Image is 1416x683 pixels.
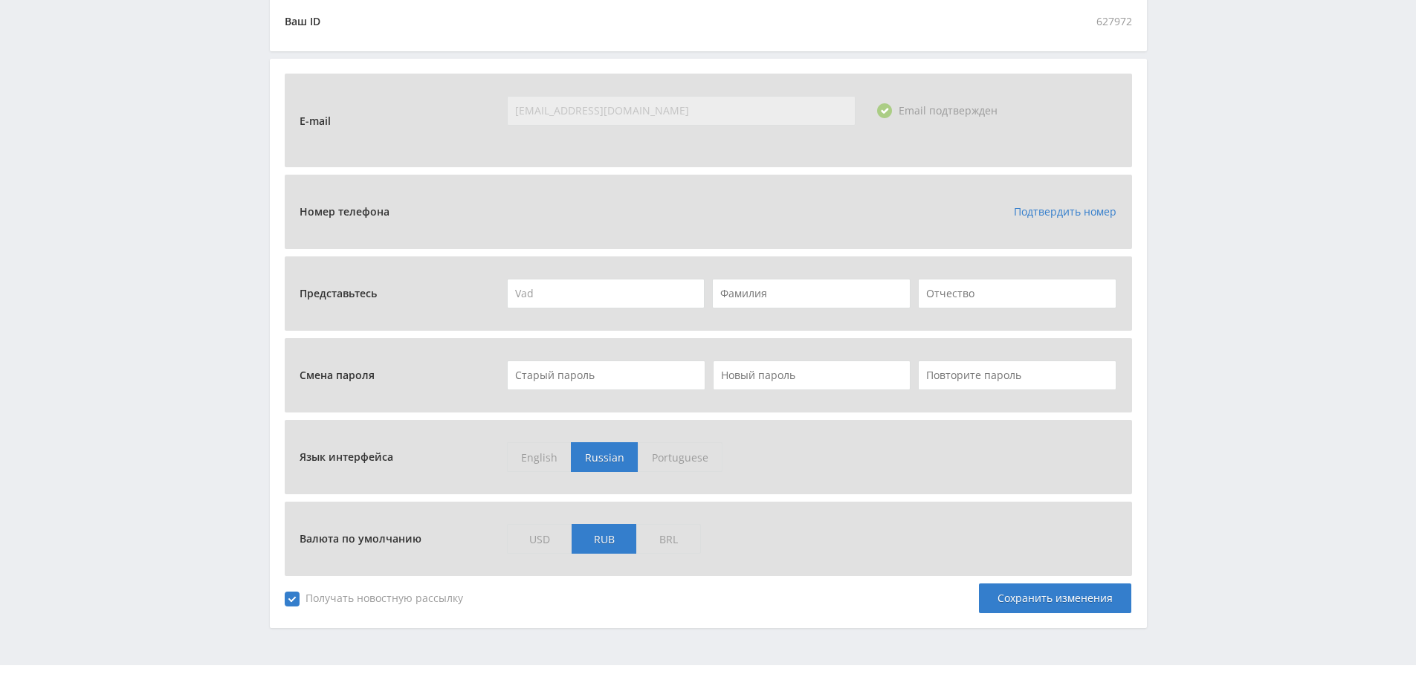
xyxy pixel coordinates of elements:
span: Язык интерфейса [300,442,401,472]
div: Сохранить изменения [979,583,1131,613]
div: Ваш ID [285,16,320,27]
span: Email подтвержден [899,103,998,117]
a: Подтвердить номер [1014,204,1116,219]
span: Представьтесь [300,279,384,308]
input: Повторите пароль [918,360,1116,390]
input: Фамилия [712,279,911,308]
span: E-mail [300,106,338,136]
span: Russian [571,442,638,472]
span: RUB [572,524,636,554]
input: Отчество [918,279,1116,308]
span: Номер телефона [300,197,397,227]
span: USD [507,524,572,554]
span: Валюта по умолчанию [300,524,429,554]
span: BRL [636,524,701,554]
span: Смена пароля [300,360,382,390]
span: 627972 [1096,7,1132,36]
input: Новый пароль [713,360,911,390]
input: Старый пароль [507,360,705,390]
input: Имя [507,279,705,308]
span: Portuguese [638,442,722,472]
span: Получать новостную рассылку [285,592,463,606]
span: English [507,442,571,472]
